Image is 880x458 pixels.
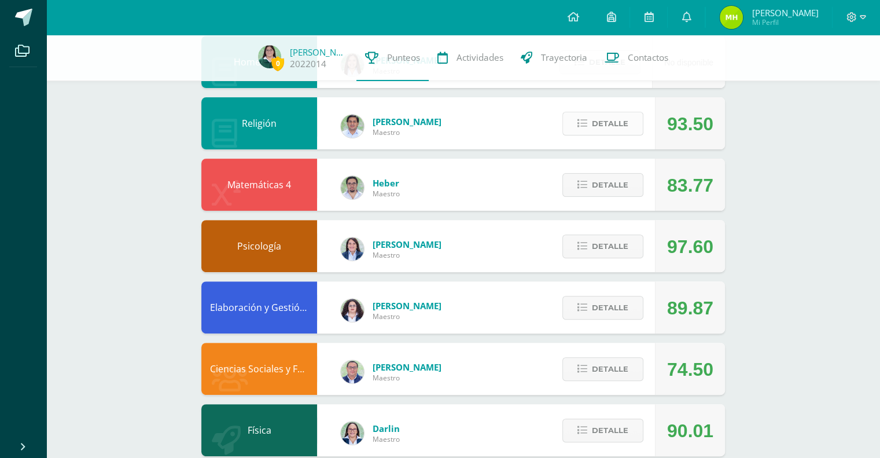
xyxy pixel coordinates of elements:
[512,35,596,81] a: Trayectoria
[562,112,643,135] button: Detalle
[562,357,643,381] button: Detalle
[373,300,441,312] span: [PERSON_NAME]
[456,52,503,64] span: Actividades
[592,236,628,257] span: Detalle
[562,235,643,258] button: Detalle
[562,419,643,442] button: Detalle
[752,7,818,19] span: [PERSON_NAME]
[201,404,317,456] div: Física
[373,189,400,199] span: Maestro
[667,343,713,395] div: 74.50
[373,434,400,444] span: Maestro
[373,423,400,434] span: Darlin
[562,296,643,320] button: Detalle
[752,17,818,27] span: Mi Perfil
[290,46,348,58] a: [PERSON_NAME]
[373,239,441,250] span: [PERSON_NAME]
[258,45,281,68] img: 3e3fd6e5ab412e34de53ec92eb8dbd43.png
[596,35,677,81] a: Contactos
[201,281,317,334] div: Elaboración y Gestión de Proyectos
[290,58,326,70] a: 2022014
[201,220,317,272] div: Psicología
[667,159,713,211] div: 83.77
[387,52,420,64] span: Punteos
[667,282,713,334] div: 89.87
[341,176,364,199] img: 00229b7027b55c487e096d516d4a36c4.png
[592,174,628,196] span: Detalle
[373,373,441,383] span: Maestro
[628,52,668,64] span: Contactos
[667,405,713,457] div: 90.01
[592,358,628,380] span: Detalle
[541,52,587,64] span: Trayectoria
[667,221,713,273] div: 97.60
[201,343,317,395] div: Ciencias Sociales y Formación Ciudadana 4
[201,159,317,211] div: Matemáticas 4
[341,237,364,261] img: 101204560ce1c1800cde82bcd5e5712f.png
[592,113,628,134] span: Detalle
[720,6,743,29] img: 8cfee9302e94c67f695fad48b611364c.png
[592,297,628,318] span: Detalle
[201,97,317,149] div: Religión
[373,361,441,373] span: [PERSON_NAME]
[562,173,643,197] button: Detalle
[373,116,441,127] span: [PERSON_NAME]
[373,127,441,137] span: Maestro
[429,35,512,81] a: Actividades
[592,420,628,441] span: Detalle
[373,312,441,321] span: Maestro
[373,177,400,189] span: Heber
[271,56,284,71] span: 0
[356,35,429,81] a: Punteos
[341,360,364,383] img: c1c1b07ef08c5b34f56a5eb7b3c08b85.png
[341,115,364,138] img: f767cae2d037801592f2ba1a5db71a2a.png
[373,250,441,260] span: Maestro
[667,98,713,150] div: 93.50
[341,422,364,445] img: 571966f00f586896050bf2f129d9ef0a.png
[341,299,364,322] img: ba02aa29de7e60e5f6614f4096ff8928.png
